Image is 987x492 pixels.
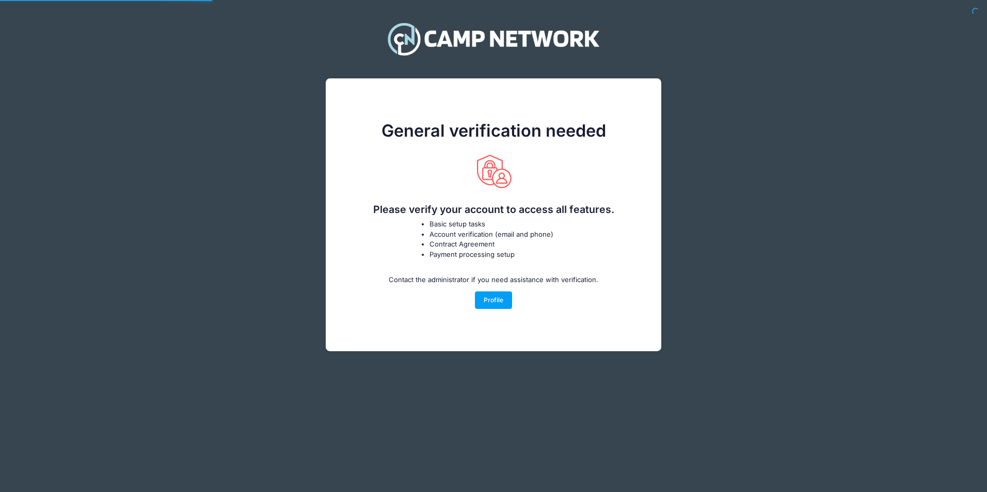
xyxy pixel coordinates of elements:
p: Contact the administrator if you need assistance with verification. [389,275,598,285]
a: Profile [475,291,513,309]
img: Camp Network [383,15,604,62]
li: Account verification (email and phone) [429,229,571,240]
li: Payment processing setup [429,250,571,260]
h1: General verification needed [341,121,646,141]
h2: Please verify your account to access all features. [341,204,646,216]
li: Basic setup tasks [429,219,571,229]
li: Contract Agreement [429,239,571,250]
